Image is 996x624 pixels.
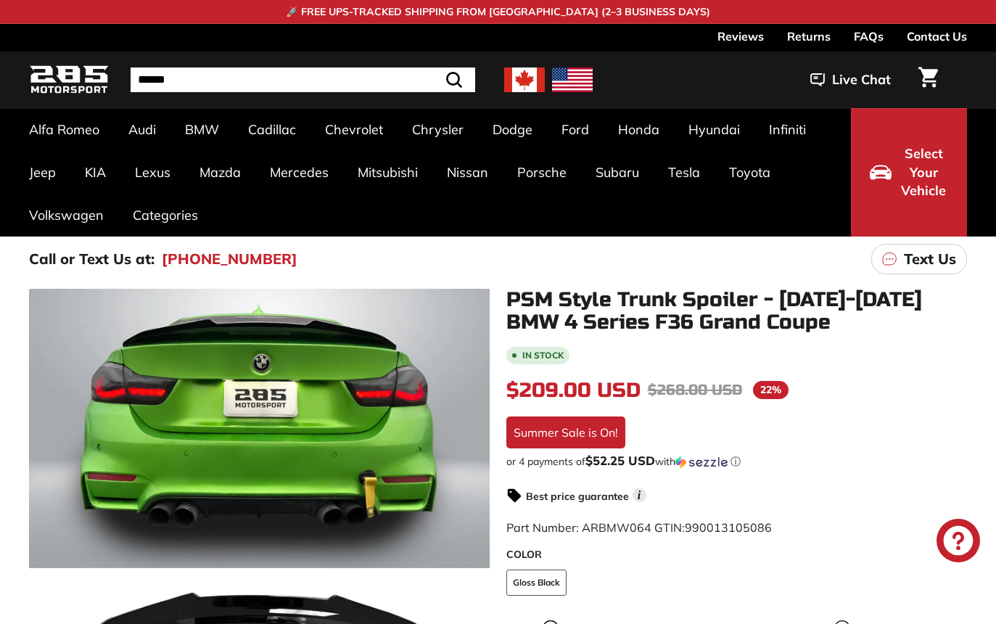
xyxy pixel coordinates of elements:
a: Contact Us [907,24,967,49]
a: Cart [910,55,947,104]
a: Mercedes [255,151,343,194]
a: Volkswagen [15,194,118,237]
span: Part Number: ARBMW064 GTIN: [506,520,772,535]
span: $52.25 USD [585,453,655,468]
span: i [633,488,646,502]
span: Live Chat [832,70,891,89]
span: 22% [753,381,789,399]
div: Summer Sale is On! [506,416,625,448]
p: Text Us [904,248,956,270]
img: Logo_285_Motorsport_areodynamics_components [29,63,109,97]
a: Chevrolet [310,108,398,151]
a: Categories [118,194,213,237]
a: Lexus [120,151,185,194]
span: Select Your Vehicle [899,144,948,200]
a: Mitsubishi [343,151,432,194]
a: Returns [787,24,831,49]
a: Nissan [432,151,503,194]
a: Subaru [581,151,654,194]
a: Text Us [871,244,967,274]
a: Dodge [478,108,547,151]
a: Mazda [185,151,255,194]
a: Chrysler [398,108,478,151]
div: or 4 payments of with [506,454,968,469]
button: Select Your Vehicle [851,108,967,237]
button: Live Chat [791,62,910,98]
a: Cadillac [234,108,310,151]
span: 990013105086 [685,520,772,535]
span: $268.00 USD [648,381,742,399]
a: Tesla [654,151,715,194]
label: COLOR [506,547,968,562]
a: Jeep [15,151,70,194]
h1: PSM Style Trunk Spoiler - [DATE]-[DATE] BMW 4 Series F36 Grand Coupe [506,289,968,334]
a: Alfa Romeo [15,108,114,151]
a: [PHONE_NUMBER] [162,248,297,270]
strong: Best price guarantee [526,490,629,503]
inbox-online-store-chat: Shopify online store chat [932,519,984,566]
a: Hyundai [674,108,754,151]
a: Toyota [715,151,785,194]
a: Audi [114,108,170,151]
input: Search [131,67,475,92]
a: Ford [547,108,604,151]
a: BMW [170,108,234,151]
p: 🚀 FREE UPS-TRACKED SHIPPING FROM [GEOGRAPHIC_DATA] (2–3 BUSINESS DAYS) [286,4,710,20]
a: FAQs [854,24,884,49]
a: Reviews [717,24,764,49]
a: Honda [604,108,674,151]
div: or 4 payments of$52.25 USDwithSezzle Click to learn more about Sezzle [506,454,968,469]
a: Infiniti [754,108,820,151]
b: In stock [522,351,564,360]
img: Sezzle [675,456,728,469]
p: Call or Text Us at: [29,248,155,270]
span: $209.00 USD [506,378,641,403]
a: Porsche [503,151,581,194]
a: KIA [70,151,120,194]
